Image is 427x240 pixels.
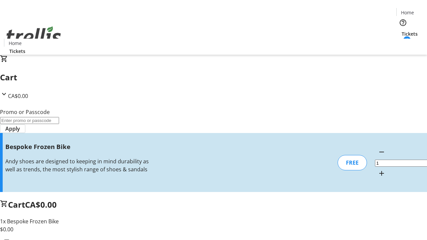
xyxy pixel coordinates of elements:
[375,167,388,180] button: Increment by one
[4,48,31,55] a: Tickets
[396,30,423,37] a: Tickets
[4,40,26,47] a: Home
[401,9,414,16] span: Home
[396,37,410,51] button: Cart
[8,92,28,100] span: CA$0.00
[397,9,418,16] a: Home
[25,199,57,210] span: CA$0.00
[9,40,22,47] span: Home
[5,157,151,173] div: Andy shoes are designed to keeping in mind durability as well as trends, the most stylish range o...
[402,30,418,37] span: Tickets
[4,19,63,52] img: Orient E2E Organization vt8qAQIrmI's Logo
[5,142,151,151] h3: Bespoke Frozen Bike
[375,145,388,159] button: Decrement by one
[338,155,367,170] div: FREE
[9,48,25,55] span: Tickets
[5,125,20,133] span: Apply
[396,16,410,29] button: Help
